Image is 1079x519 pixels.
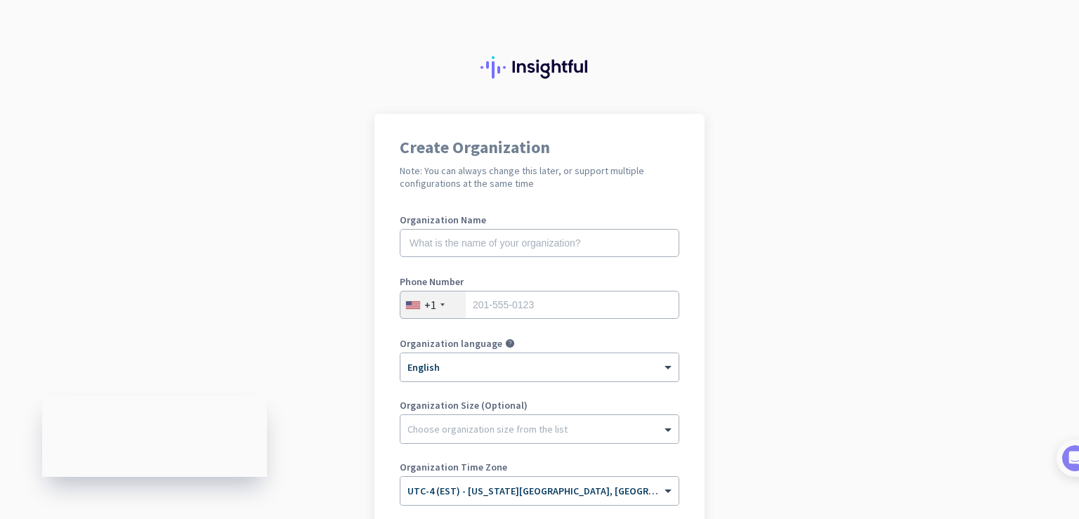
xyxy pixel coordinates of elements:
[400,339,502,348] label: Organization language
[400,215,679,225] label: Organization Name
[400,277,679,287] label: Phone Number
[400,462,679,472] label: Organization Time Zone
[400,400,679,410] label: Organization Size (Optional)
[400,291,679,319] input: 201-555-0123
[480,56,599,79] img: Insightful
[400,139,679,156] h1: Create Organization
[42,396,267,477] iframe: Insightful Status
[424,298,436,312] div: +1
[505,339,515,348] i: help
[400,229,679,257] input: What is the name of your organization?
[400,164,679,190] h2: Note: You can always change this later, or support multiple configurations at the same time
